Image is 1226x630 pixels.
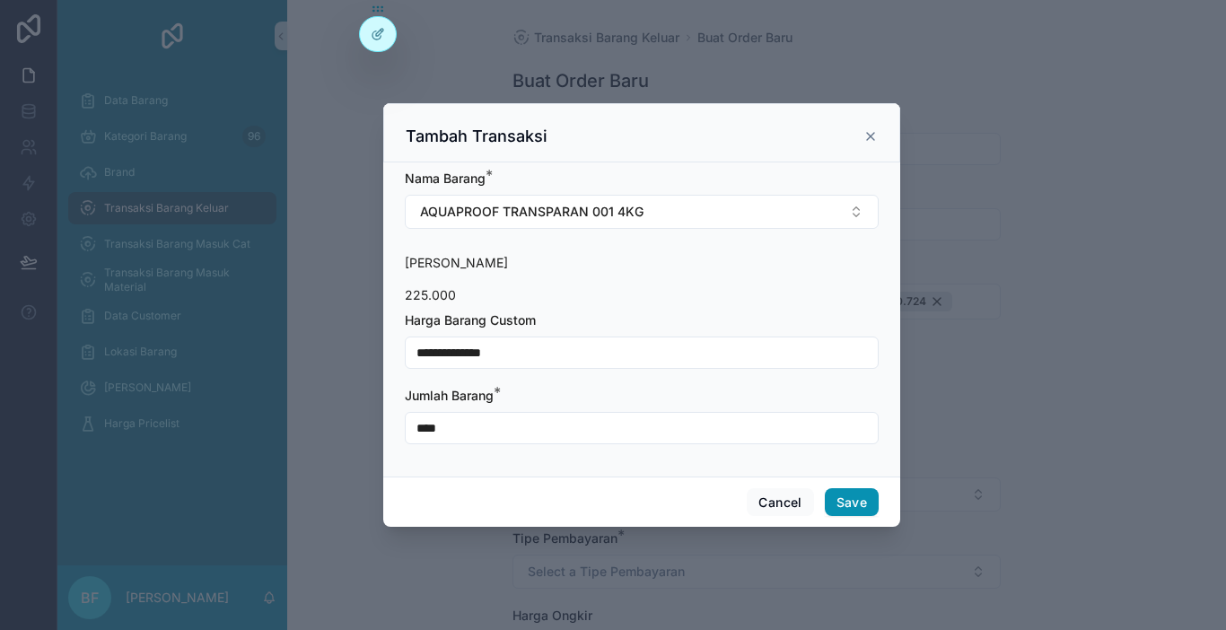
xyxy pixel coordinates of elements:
[747,488,813,517] button: Cancel
[405,312,536,328] span: Harga Barang Custom
[420,203,644,221] span: AQUAPROOF TRANSPARAN 001 4KG
[825,488,879,517] button: Save
[406,126,547,147] h3: Tambah Transaksi
[405,171,486,186] span: Nama Barang
[405,255,508,270] span: [PERSON_NAME]
[405,388,494,403] span: Jumlah Barang
[405,287,456,302] span: 225.000
[405,195,879,229] button: Select Button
